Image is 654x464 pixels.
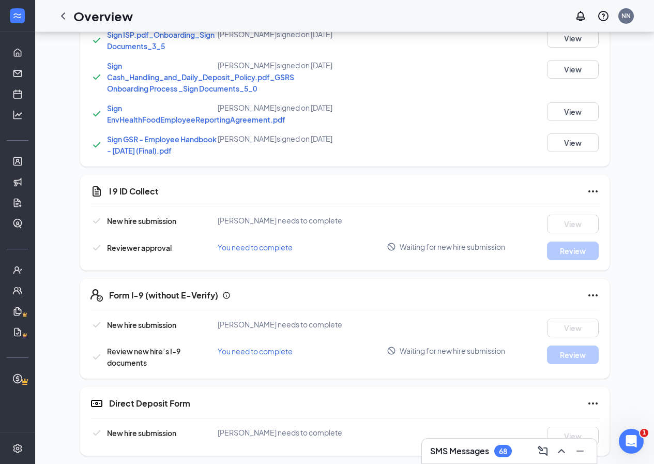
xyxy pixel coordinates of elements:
button: View [547,427,599,445]
h5: I 9 ID Collect [109,186,159,197]
svg: ChevronLeft [57,10,69,22]
h5: Direct Deposit Form [109,398,190,409]
span: Waiting for new hire submission [400,242,505,252]
svg: Checkmark [90,351,103,363]
svg: Minimize [574,445,586,457]
button: ComposeMessage [535,443,551,459]
span: New hire submission [107,216,176,226]
div: [PERSON_NAME] signed on [DATE] [218,102,387,113]
button: View [547,29,599,48]
span: New hire submission [107,320,176,330]
span: New hire submission [107,428,176,438]
button: View [547,319,599,337]
a: Sign Cash_Handling_and_Daily_Deposit_Policy.pdf_GSRS Onboarding Process _Sign Documents_5_0 [107,61,294,93]
span: Review new hire’s I-9 documents [107,347,180,367]
svg: Info [222,291,231,300]
svg: Checkmark [90,319,103,331]
svg: Checkmark [90,71,103,83]
span: Waiting for new hire submission [400,346,505,356]
div: [PERSON_NAME] signed on [DATE] [218,133,387,144]
svg: Analysis [12,110,23,120]
div: NN [621,11,631,20]
h1: Overview [73,7,133,25]
svg: QuestionInfo [597,10,610,22]
button: Review [547,242,599,260]
a: Sign GSR - Employee Handbook - [DATE] (Final).pdf [107,134,217,155]
svg: CustomFormIcon [90,185,103,198]
svg: Notifications [574,10,587,22]
span: You need to complete [218,347,293,356]
span: [PERSON_NAME] needs to complete [218,216,342,225]
button: Review [547,346,599,364]
svg: Checkmark [90,34,103,47]
a: Sign EnvHealthFoodEmployeeReportingAgreement.pdf [107,103,285,124]
iframe: Intercom live chat [619,429,644,454]
div: [PERSON_NAME] signed on [DATE] [218,60,387,70]
div: 68 [499,447,507,456]
button: ChevronUp [553,443,570,459]
span: Reviewer approval [107,243,172,252]
svg: Ellipses [587,185,599,198]
button: Minimize [572,443,588,459]
button: View [547,133,599,152]
svg: Checkmark [90,427,103,439]
svg: ComposeMessage [537,445,549,457]
span: 1 [640,429,648,437]
span: [PERSON_NAME] needs to complete [218,428,342,437]
h5: Form I-9 (without E-Verify) [109,290,218,301]
svg: Checkmark [90,242,103,254]
svg: DirectDepositIcon [90,397,103,410]
svg: ChevronUp [555,445,568,457]
span: [PERSON_NAME] needs to complete [218,320,342,329]
svg: Blocked [387,242,396,251]
span: You need to complete [218,243,293,252]
div: [PERSON_NAME] signed on [DATE] [218,29,387,39]
svg: Checkmark [90,108,103,120]
h3: SMS Messages [430,445,489,457]
svg: Blocked [387,346,396,355]
svg: Checkmark [90,139,103,151]
svg: Settings [12,443,23,454]
svg: WorkstreamLogo [12,10,22,21]
button: View [547,102,599,121]
svg: Ellipses [587,397,599,410]
button: View [547,60,599,79]
svg: UserCheck [12,265,23,275]
svg: FormI9EVerifyIcon [90,289,103,302]
svg: Checkmark [90,215,103,227]
svg: Ellipses [587,289,599,302]
button: View [547,215,599,233]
